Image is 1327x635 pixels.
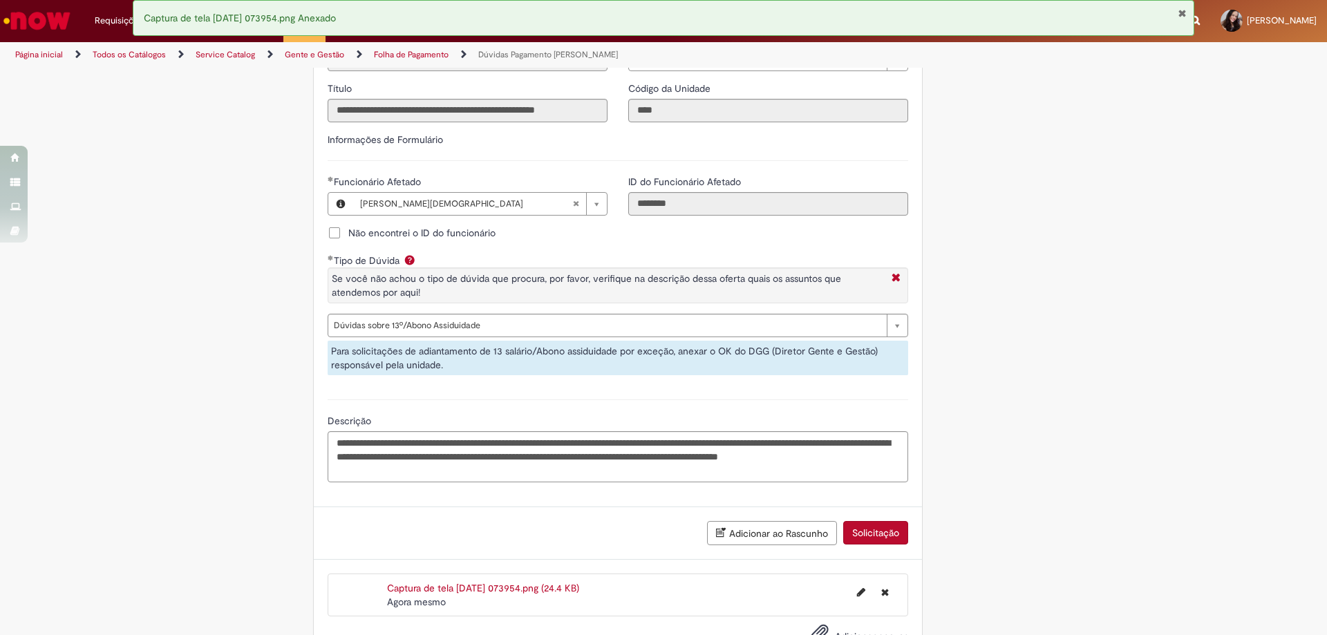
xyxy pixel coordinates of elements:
span: [PERSON_NAME] [1247,15,1317,26]
a: Folha de Pagamento [374,49,449,60]
input: ID do Funcionário Afetado [628,192,908,216]
textarea: Descrição [328,431,908,482]
button: Adicionar ao Rascunho [707,521,837,545]
span: Necessários - Funcionário Afetado [334,176,424,188]
button: Funcionário Afetado, Visualizar este registro Saymon Jesus [328,193,353,215]
span: Obrigatório Preenchido [328,255,334,260]
abbr: Limpar campo Funcionário Afetado [565,193,586,215]
i: Fechar More information Por question_tipo_de_duvida [888,272,904,286]
span: Dúvidas sobre 13º/Abono Assiduidade [334,314,880,337]
a: Gente e Gestão [285,49,344,60]
span: Somente leitura - ID do Funcionário Afetado [628,176,744,188]
button: Excluir Captura de tela 2025-08-28 073954.png [873,581,897,603]
span: Obrigatório Preenchido [328,176,334,182]
span: Descrição [328,415,374,427]
button: Solicitação [843,521,908,544]
a: Captura de tela [DATE] 073954.png (24.4 KB) [387,582,579,594]
span: Não encontrei o ID do funcionário [348,226,496,240]
div: Para solicitações de adiantamento de 13 salário/Abono assiduidade por exceção, anexar o OK do DGG... [328,341,908,375]
label: Somente leitura - Título [328,82,355,95]
a: Página inicial [15,49,63,60]
ul: Trilhas de página [10,42,874,68]
label: Somente leitura - Código da Unidade [628,82,713,95]
span: Tipo de Dúvida [334,254,402,267]
input: Código da Unidade [628,99,908,122]
span: Agora mesmo [387,596,446,608]
a: Todos os Catálogos [93,49,166,60]
button: Editar nome de arquivo Captura de tela 2025-08-28 073954.png [849,581,874,603]
input: Título [328,99,608,122]
span: Requisições [95,14,143,28]
a: Service Catalog [196,49,255,60]
a: [PERSON_NAME][DEMOGRAPHIC_DATA]Limpar campo Funcionário Afetado [353,193,607,215]
a: Dúvidas Pagamento [PERSON_NAME] [478,49,618,60]
span: Ajuda para Tipo de Dúvida [402,254,418,265]
span: [PERSON_NAME][DEMOGRAPHIC_DATA] [360,193,572,215]
label: Informações de Formulário [328,133,443,146]
img: ServiceNow [1,7,73,35]
button: Fechar Notificação [1178,8,1187,19]
span: Se você não achou o tipo de dúvida que procura, por favor, verifique na descrição dessa oferta qu... [332,272,841,298]
span: Captura de tela [DATE] 073954.png Anexado [144,12,336,24]
time: 28/08/2025 07:40:21 [387,596,446,608]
